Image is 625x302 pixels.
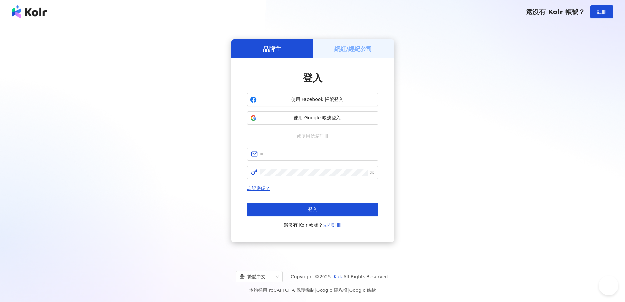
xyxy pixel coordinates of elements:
[291,273,389,281] span: Copyright © 2025 All Rights Reserved.
[349,288,376,293] a: Google 條款
[597,9,606,14] span: 註冊
[348,288,349,293] span: |
[334,45,372,53] h5: 網紅/經紀公司
[249,286,376,294] span: 本站採用 reCAPTCHA 保護機制
[599,276,618,295] iframe: Help Scout Beacon - Open
[12,5,47,18] img: logo
[316,288,348,293] a: Google 隱私權
[240,271,273,282] div: 繁體中文
[332,274,344,279] a: iKala
[292,132,333,140] span: 或使用信箱註冊
[247,186,270,191] a: 忘記密碼？
[284,221,342,229] span: 還沒有 Kolr 帳號？
[247,203,378,216] button: 登入
[308,207,317,212] span: 登入
[259,115,375,121] span: 使用 Google 帳號登入
[247,93,378,106] button: 使用 Facebook 帳號登入
[303,72,323,84] span: 登入
[590,5,613,18] button: 註冊
[323,222,341,228] a: 立即註冊
[315,288,316,293] span: |
[526,8,585,16] span: 還沒有 Kolr 帳號？
[263,45,281,53] h5: 品牌主
[247,111,378,125] button: 使用 Google 帳號登入
[259,96,375,103] span: 使用 Facebook 帳號登入
[370,170,374,175] span: eye-invisible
